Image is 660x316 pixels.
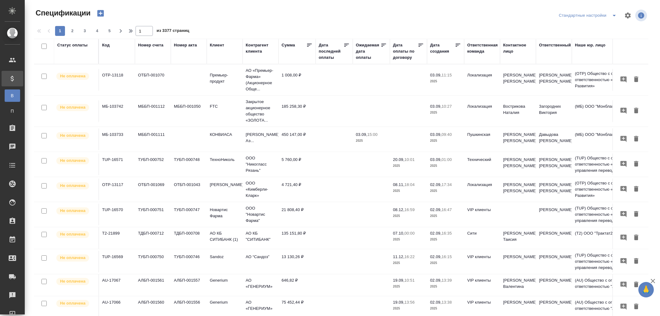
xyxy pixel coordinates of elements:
button: 5 [105,26,114,36]
div: Номер счета [138,42,163,48]
td: 450 147,00 ₽ [278,128,316,150]
p: 2025 [430,78,461,84]
p: Не оплачена [60,158,85,164]
p: Не оплачена [60,208,85,214]
button: Удалить [631,279,641,291]
p: 02.09, [430,254,442,259]
button: Удалить [631,133,641,145]
button: Удалить [631,105,641,117]
td: ТУБП-000750 [135,251,171,272]
p: АО «ГЕНЕРИУМ» [246,277,275,290]
p: 2025 [393,236,424,243]
p: Не оплачена [60,132,85,139]
td: Загородних Виктория [536,100,572,122]
p: 00:00 [404,231,415,236]
button: Создать [93,8,108,19]
td: (Т2) ООО "Трактат24" [572,227,646,249]
p: 13:56 [404,300,415,305]
p: ООО «Кимберли-Кларк» [246,180,275,199]
p: 10:01 [404,157,415,162]
a: В [5,89,20,102]
div: Дата оплаты по договору [393,42,418,61]
span: Спецификации [34,8,91,18]
span: В [8,93,17,99]
p: 11:15 [442,73,452,77]
td: МБ-103742 [99,100,135,122]
p: АО «Премьер-Фарма» (Акционерное Обще... [246,67,275,92]
td: (МБ) ООО "Монблан" [572,128,646,150]
p: АО “Сандоз” [246,254,275,260]
td: ОТБП-001043 [171,179,207,200]
span: 3 [80,28,90,34]
p: 16:35 [442,231,452,236]
p: Не оплачена [60,255,85,261]
p: 17:34 [442,182,452,187]
p: АО «ГЕНЕРИУМ» [246,299,275,312]
p: 2025 [393,213,424,219]
td: МББП-001112 [135,100,171,122]
p: 18:04 [404,182,415,187]
p: Не оплачена [60,231,85,237]
p: АО КБ СИТИБАНК (1) [210,230,239,243]
p: 01:00 [442,157,452,162]
p: FTC [210,103,239,110]
p: 16:15 [442,254,452,259]
td: (TUP) Общество с ограниченной ответственностью «Технологии управления переводом» [572,249,646,274]
div: Дата последней оплаты [319,42,343,61]
td: ТУБП-000748 [171,154,207,175]
td: TUP-16569 [99,251,135,272]
p: 07.10, [393,231,404,236]
p: 03.09, [430,157,442,162]
div: Ответственный [539,42,571,48]
td: 21 808,40 ₽ [278,204,316,225]
p: 2025 [430,284,461,290]
td: [PERSON_NAME] [PERSON_NAME] [500,128,536,150]
div: split button [557,11,620,20]
button: Удалить [631,74,641,85]
td: OTP-13117 [99,179,135,200]
div: Ответственная команда [467,42,498,54]
td: Локализация [464,179,500,200]
td: (TUP) Общество с ограниченной ответственностью «Технологии управления переводом» [572,152,646,177]
td: Вострикова Наталия [500,100,536,122]
div: Номер акта [174,42,197,48]
span: Посмотреть информацию [635,10,648,21]
td: TUP-16570 [99,204,135,225]
p: [PERSON_NAME] Аэ... [246,132,275,144]
button: 🙏 [638,282,654,297]
a: П [5,105,20,117]
p: КОНВИАСА [210,132,239,138]
td: МБ-103733 [99,128,135,150]
td: [PERSON_NAME] [PERSON_NAME] [536,154,572,175]
p: 09:40 [442,132,452,137]
p: 02.09, [430,300,442,305]
td: ТУБП-000751 [135,204,171,225]
td: VIP клиенты [464,204,500,225]
p: АО КБ "СИТИБАНК" [246,230,275,243]
td: 135 151,80 ₽ [278,227,316,249]
td: [PERSON_NAME] [536,274,572,296]
td: 185 258,30 ₽ [278,100,316,122]
div: Статус оплаты [57,42,88,48]
p: Новартис Фарма [210,207,239,219]
span: Настроить таблицу [620,8,635,23]
p: 2025 [393,163,424,169]
p: 2025 [430,163,461,169]
button: Удалить [631,232,641,244]
p: ООО "Новартис Фарма" [246,205,275,224]
td: [PERSON_NAME] [PERSON_NAME] [500,179,536,200]
td: [PERSON_NAME] [500,251,536,272]
td: [PERSON_NAME] [536,251,572,272]
p: Sandoz [210,254,239,260]
p: Не оплачена [60,73,85,79]
td: ТДБП-000708 [171,227,207,249]
p: 19.09, [393,300,404,305]
p: 11.12, [393,254,404,259]
td: [PERSON_NAME] [536,204,572,225]
div: Дата создания [430,42,455,54]
p: 16:22 [404,254,415,259]
span: П [8,108,17,114]
td: Локализация [464,69,500,91]
button: Удалить [631,209,641,220]
td: Технический [464,154,500,175]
